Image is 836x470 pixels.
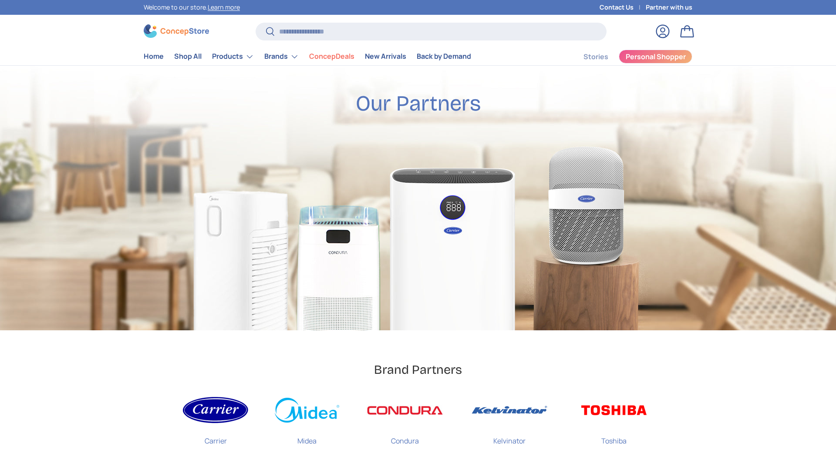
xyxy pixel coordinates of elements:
[174,48,202,65] a: Shop All
[365,48,406,65] a: New Arrivals
[575,392,653,453] a: Toshiba
[297,429,317,446] p: Midea
[144,48,471,65] nav: Primary
[205,429,227,446] p: Carrier
[144,24,209,38] img: ConcepStore
[366,392,444,453] a: Condura
[391,429,419,446] p: Condura
[374,362,462,378] h2: Brand Partners
[207,48,259,65] summary: Products
[417,48,471,65] a: Back by Demand
[144,3,240,12] p: Welcome to our store.
[646,3,692,12] a: Partner with us
[183,392,248,453] a: Carrier
[212,48,254,65] a: Products
[626,53,686,60] span: Personal Shopper
[208,3,240,11] a: Learn more
[309,48,354,65] a: ConcepDeals
[600,3,646,12] a: Contact Us
[601,429,627,446] p: Toshiba
[264,48,299,65] a: Brands
[563,48,692,65] nav: Secondary
[144,48,164,65] a: Home
[470,392,549,453] a: Kelvinator
[583,48,608,65] a: Stories
[356,90,481,117] h2: Our Partners
[493,429,526,446] p: Kelvinator
[274,392,340,453] a: Midea
[259,48,304,65] summary: Brands
[619,50,692,64] a: Personal Shopper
